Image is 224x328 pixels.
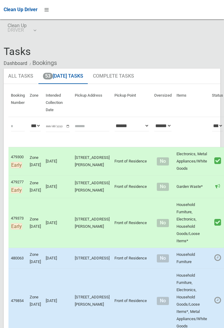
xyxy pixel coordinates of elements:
h4: Normal sized [154,256,172,261]
span: No [157,297,169,305]
h4: Normal sized [154,184,172,189]
th: Pickup Address [72,89,112,117]
th: Pickup Point [112,89,152,117]
span: Early [11,223,22,230]
td: [STREET_ADDRESS] [72,248,112,269]
h4: Normal sized [154,298,172,304]
span: Clean Up Driver [4,7,38,12]
th: Intended Collection Date [43,89,72,117]
td: [STREET_ADDRESS][PERSON_NAME] [72,198,112,248]
td: [DATE] [43,147,72,175]
td: 479277 [8,175,27,198]
h4: Normal sized [154,220,172,226]
a: 53[DATE] Tasks [38,69,88,84]
th: Items [174,89,209,117]
i: Booking awaiting collection. Mark as collected or report issues to complete task. [214,296,221,304]
td: 479373 [8,198,27,248]
td: Household Furniture, Electronics, Household Goods/Loose Items* [174,198,209,248]
th: Zone [27,89,43,117]
a: Complete Tasks [88,69,139,84]
td: Front of Residence [112,175,152,198]
td: Front of Residence [112,198,152,248]
td: [STREET_ADDRESS][PERSON_NAME] [72,147,112,175]
td: Garden Waste* [174,175,209,198]
i: Booking awaiting collection. Mark as collected or report issues to complete task. [214,254,221,262]
i: Booking marked as collected. [214,218,221,226]
span: 53 [43,73,53,79]
span: Early [11,162,22,168]
a: Dashboard [4,60,27,66]
a: Clean UpDRIVER [4,19,40,39]
td: Household Furniture [174,248,209,269]
th: Oversized [152,89,174,117]
td: Zone [DATE] [27,248,43,269]
h4: Normal sized [154,159,172,164]
td: 479300 [8,147,27,175]
span: No [157,157,169,166]
td: Front of Residence [112,248,152,269]
td: 480063 [8,248,27,269]
span: No [157,183,169,191]
span: No [157,219,169,227]
i: Booking marked as collected. [214,157,221,165]
td: Electronics, Metal Appliances/White Goods [174,147,209,175]
td: Zone [DATE] [27,175,43,198]
span: Tasks [4,45,31,57]
span: Early [11,187,22,193]
small: DRIVER [8,28,27,32]
li: Bookings [28,57,57,69]
td: [DATE] [43,175,72,198]
a: All Tasks [4,69,38,84]
th: Booking Number [8,89,27,117]
td: Front of Residence [112,147,152,175]
td: [STREET_ADDRESS][PERSON_NAME] [72,175,112,198]
td: [DATE] [43,198,72,248]
a: Clean Up Driver [4,5,38,14]
td: Zone [DATE] [27,198,43,248]
span: No [157,254,169,262]
td: Zone [DATE] [27,147,43,175]
td: [DATE] [43,248,72,269]
span: Clean Up [8,23,36,32]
